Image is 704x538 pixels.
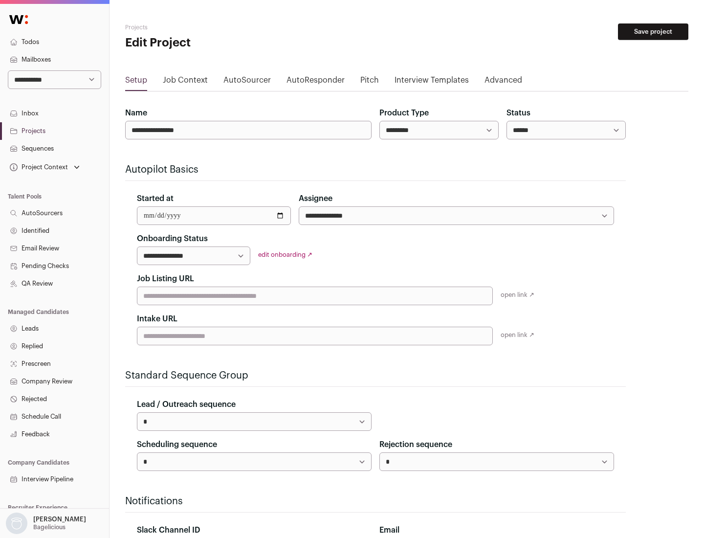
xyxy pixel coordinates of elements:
[125,107,147,119] label: Name
[299,193,332,204] label: Assignee
[4,513,88,534] button: Open dropdown
[163,74,208,90] a: Job Context
[125,35,313,51] h1: Edit Project
[506,107,530,119] label: Status
[125,74,147,90] a: Setup
[4,10,33,29] img: Wellfound
[223,74,271,90] a: AutoSourcer
[258,251,312,258] a: edit onboarding ↗
[33,516,86,523] p: [PERSON_NAME]
[484,74,522,90] a: Advanced
[618,23,688,40] button: Save project
[137,193,174,204] label: Started at
[137,524,200,536] label: Slack Channel ID
[33,523,66,531] p: Bagelicious
[125,494,626,508] h2: Notifications
[137,273,194,285] label: Job Listing URL
[379,439,452,450] label: Rejection sequence
[137,399,236,410] label: Lead / Outreach sequence
[125,369,626,382] h2: Standard Sequence Group
[125,23,313,31] h2: Projects
[286,74,345,90] a: AutoResponder
[137,313,177,325] label: Intake URL
[360,74,379,90] a: Pitch
[379,524,614,536] div: Email
[125,163,626,177] h2: Autopilot Basics
[395,74,469,90] a: Interview Templates
[8,163,68,171] div: Project Context
[6,513,27,534] img: nopic.png
[8,160,82,174] button: Open dropdown
[137,233,208,245] label: Onboarding Status
[379,107,429,119] label: Product Type
[137,439,217,450] label: Scheduling sequence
